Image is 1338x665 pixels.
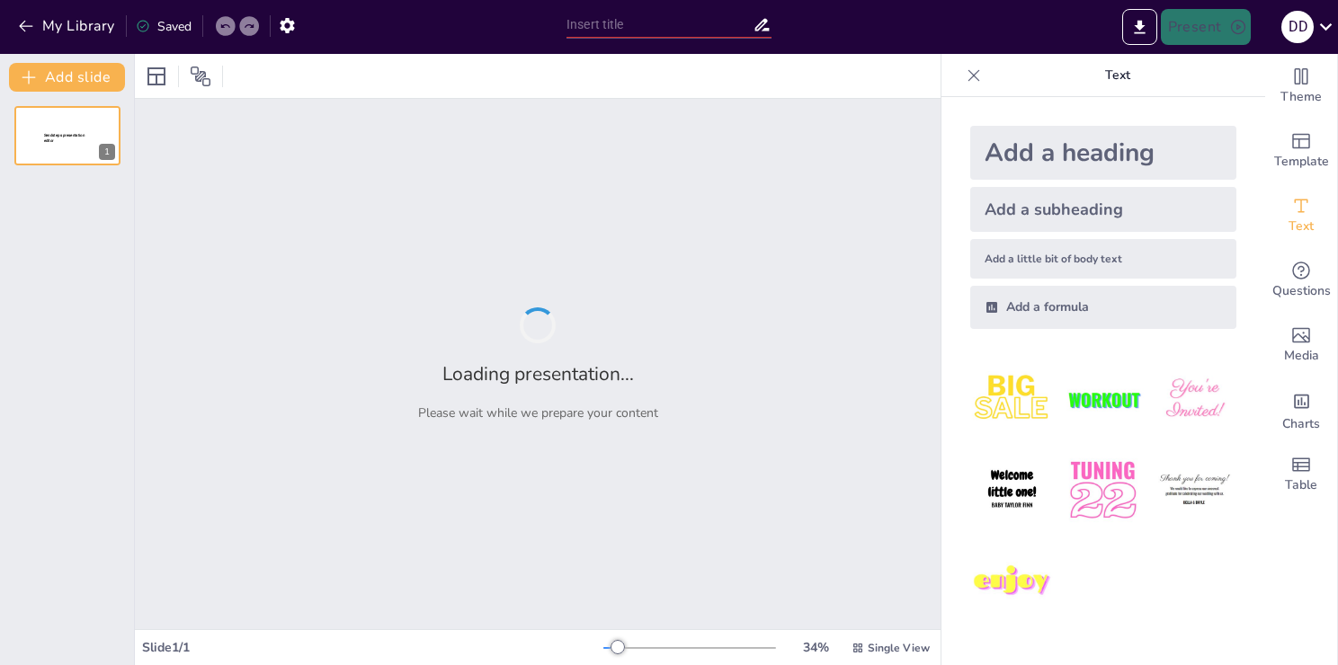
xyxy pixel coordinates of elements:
div: Add charts and graphs [1265,377,1337,442]
div: Change the overall theme [1265,54,1337,119]
p: Please wait while we prepare your content [418,404,658,421]
img: 3.jpeg [1153,358,1236,441]
button: Present [1161,9,1251,45]
div: Add text boxes [1265,183,1337,248]
div: Add a heading [970,126,1236,180]
button: My Library [13,12,122,40]
div: D D [1281,11,1314,43]
span: Text [1289,217,1314,236]
span: Single View [868,641,930,655]
button: D D [1281,9,1314,45]
span: Theme [1280,87,1322,107]
img: 7.jpeg [970,540,1054,624]
div: Add a little bit of body text [970,239,1236,279]
div: Add a formula [970,286,1236,329]
div: Layout [142,62,171,91]
img: 2.jpeg [1061,358,1145,441]
div: Add a subheading [970,187,1236,232]
div: Add a table [1265,442,1337,507]
div: Get real-time input from your audience [1265,248,1337,313]
img: 4.jpeg [970,448,1054,532]
div: Slide 1 / 1 [142,639,603,656]
input: Insert title [566,12,753,38]
img: 6.jpeg [1153,448,1236,532]
button: Export to PowerPoint [1122,9,1157,45]
span: Charts [1282,414,1320,434]
div: Saved [136,18,192,35]
span: Media [1284,346,1319,366]
button: Add slide [9,63,125,92]
span: Sendsteps presentation editor [44,133,85,143]
span: Position [190,66,211,87]
div: Add ready made slides [1265,119,1337,183]
p: Text [988,54,1247,97]
div: 1 [14,106,120,165]
div: 34 % [794,639,837,656]
div: 1 [99,144,115,160]
h2: Loading presentation... [442,361,634,386]
div: Add images, graphics, shapes or video [1265,313,1337,377]
span: Questions [1272,281,1331,301]
img: 1.jpeg [970,358,1054,441]
span: Template [1274,152,1329,172]
img: 5.jpeg [1061,448,1145,532]
span: Table [1285,475,1317,495]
